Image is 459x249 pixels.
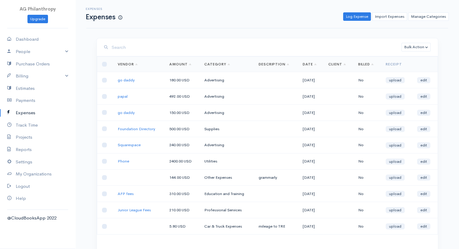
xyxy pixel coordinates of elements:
td: [DATE] [298,88,324,105]
td: Advertising [199,88,254,105]
td: Professional Services [199,202,254,218]
a: Upgrade [27,15,48,24]
td: [DATE] [298,153,324,169]
a: Date [303,62,317,67]
td: 500.00 USD [164,121,199,137]
span: AG Philanthropy [20,6,56,12]
a: edit [417,142,430,148]
a: papal [118,94,128,99]
td: Supplies [199,121,254,137]
td: [DATE] [298,218,324,235]
td: Advertising [199,72,254,88]
td: Utilities [199,153,254,169]
a: edit [417,223,430,229]
a: Squarespace [118,142,141,147]
td: No [353,218,381,235]
a: upload [386,110,405,116]
a: edit [417,207,430,213]
a: Foundation Directory [118,126,155,131]
span: How to log your Expenses? [118,15,122,20]
button: Bulk Action [401,43,431,52]
h1: Expenses [86,13,122,21]
a: Vendor [118,62,138,67]
td: Education and Training [199,186,254,202]
a: upload [386,191,405,197]
a: upload [386,207,405,213]
a: Description [259,62,289,67]
a: Client [328,62,346,67]
a: Junior League Fees [118,207,151,213]
a: Category [204,62,230,67]
a: edit [417,126,430,132]
td: 310.00 USD [164,186,199,202]
td: No [353,169,381,186]
a: edit [417,159,430,165]
td: Advertising [199,137,254,153]
a: edit [417,110,430,116]
td: [DATE] [298,121,324,137]
a: Phone [118,159,129,164]
td: No [353,88,381,105]
td: 180.00 USD [164,72,199,88]
a: upload [386,77,405,83]
td: No [353,153,381,169]
a: upload [386,175,405,181]
td: grammarly [254,169,298,186]
td: 5.80 USD [164,218,199,235]
td: [DATE] [298,72,324,88]
div: @CloudBooksApp 2022 [7,215,68,222]
td: 2400.00 USD [164,153,199,169]
a: Manage Categories [408,12,449,21]
a: Log Expense [343,12,371,21]
a: upload [386,93,405,99]
td: mileage to TRE [254,218,298,235]
a: edit [417,93,430,99]
td: No [353,202,381,218]
td: [DATE] [298,186,324,202]
td: [DATE] [298,169,324,186]
a: edit [417,77,430,83]
td: Advertising [199,105,254,121]
input: Search [112,41,401,54]
a: upload [386,126,405,132]
td: No [353,121,381,137]
td: No [353,105,381,121]
h6: Expenses [86,7,122,11]
a: Import Expenses [372,12,407,21]
a: edit [417,175,430,181]
a: upload [386,223,405,229]
a: edit [417,191,430,197]
td: No [353,72,381,88]
a: AFP fees [118,191,134,196]
td: 150.00 USD [164,105,199,121]
th: Receipt [381,57,412,72]
td: [DATE] [298,105,324,121]
a: upload [386,142,405,148]
a: go daddy [118,110,135,115]
td: No [353,186,381,202]
a: Billed [358,62,374,67]
a: go daddy [118,77,135,83]
td: [DATE] [298,202,324,218]
a: upload [386,159,405,165]
td: 492.00 USD [164,88,199,105]
td: Car & Truck Expenses [199,218,254,235]
a: Amount [169,62,191,67]
td: 210.00 USD [164,202,199,218]
td: No [353,137,381,153]
td: [DATE] [298,137,324,153]
td: 240.00 USD [164,137,199,153]
td: 144.00 USD [164,169,199,186]
td: Other Expenses [199,169,254,186]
